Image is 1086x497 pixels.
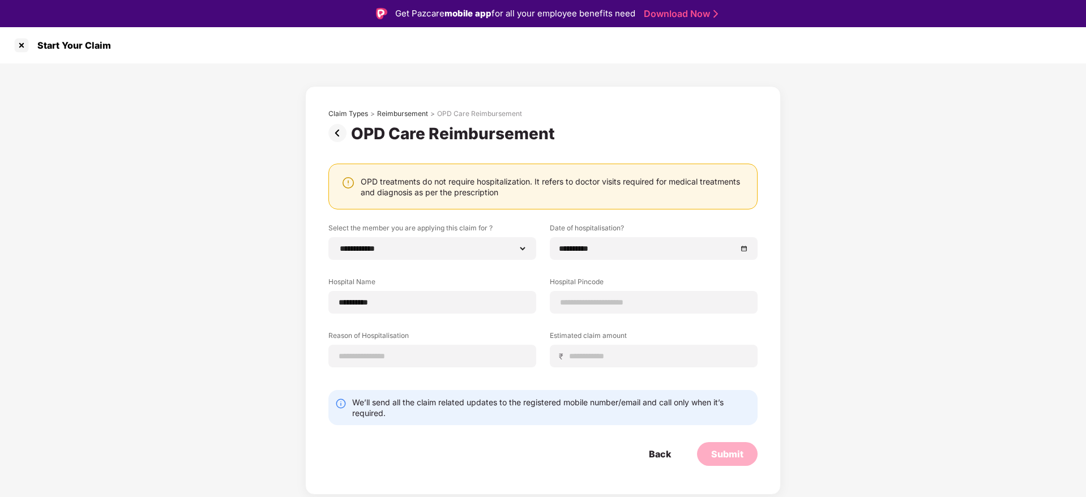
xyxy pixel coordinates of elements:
[550,277,758,291] label: Hospital Pincode
[328,109,368,118] div: Claim Types
[711,448,743,460] div: Submit
[437,109,522,118] div: OPD Care Reimbursement
[328,331,536,345] label: Reason of Hospitalisation
[430,109,435,118] div: >
[328,124,351,142] img: svg+xml;base64,PHN2ZyBpZD0iUHJldi0zMngzMiIgeG1sbnM9Imh0dHA6Ly93d3cudzMub3JnLzIwMDAvc3ZnIiB3aWR0aD...
[328,277,536,291] label: Hospital Name
[376,8,387,19] img: Logo
[550,331,758,345] label: Estimated claim amount
[31,40,111,51] div: Start Your Claim
[550,223,758,237] label: Date of hospitalisation?
[444,8,491,19] strong: mobile app
[395,7,635,20] div: Get Pazcare for all your employee benefits need
[352,397,751,418] div: We’ll send all the claim related updates to the registered mobile number/email and call only when...
[649,448,671,460] div: Back
[341,176,355,190] img: svg+xml;base64,PHN2ZyBpZD0iV2FybmluZ18tXzI0eDI0IiBkYXRhLW5hbWU9Ildhcm5pbmcgLSAyNHgyNCIgeG1sbnM9Im...
[377,109,428,118] div: Reimbursement
[328,223,536,237] label: Select the member you are applying this claim for ?
[351,124,559,143] div: OPD Care Reimbursement
[644,8,715,20] a: Download Now
[713,8,718,20] img: Stroke
[335,398,347,409] img: svg+xml;base64,PHN2ZyBpZD0iSW5mby0yMHgyMCIgeG1sbnM9Imh0dHA6Ly93d3cudzMub3JnLzIwMDAvc3ZnIiB3aWR0aD...
[370,109,375,118] div: >
[361,176,746,198] div: OPD treatments do not require hospitalization. It refers to doctor visits required for medical tr...
[559,351,568,362] span: ₹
